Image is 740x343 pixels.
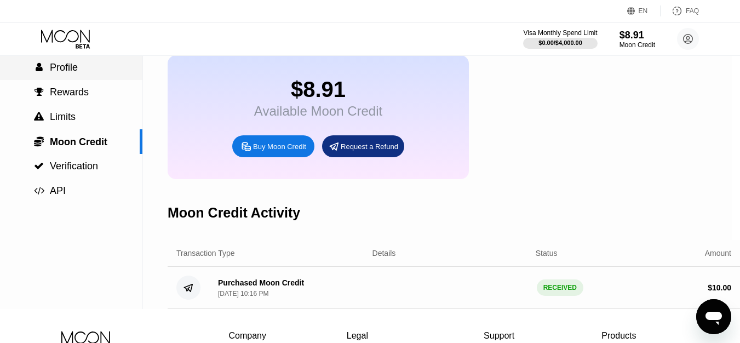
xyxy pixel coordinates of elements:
[50,111,76,122] span: Limits
[50,185,66,196] span: API
[229,331,267,341] div: Company
[372,249,396,258] div: Details
[33,112,44,122] div: 
[34,161,44,171] span: 
[619,30,655,41] div: $8.91
[168,205,300,221] div: Moon Credit Activity
[484,331,521,341] div: Support
[523,29,597,37] div: Visa Monthly Spend Limit
[33,186,44,196] div: 
[34,186,44,196] span: 
[33,136,44,147] div: 
[627,5,661,16] div: EN
[601,331,636,341] div: Products
[36,62,43,72] span: 
[254,77,382,102] div: $8.91
[218,278,304,287] div: Purchased Moon Credit
[33,87,44,97] div: 
[347,331,404,341] div: Legal
[33,161,44,171] div: 
[218,290,268,298] div: [DATE] 10:16 PM
[34,112,44,122] span: 
[253,142,306,151] div: Buy Moon Credit
[661,5,699,16] div: FAQ
[538,39,582,46] div: $0.00 / $4,000.00
[35,87,44,97] span: 
[50,87,89,98] span: Rewards
[33,62,44,72] div: 
[708,283,731,292] div: $ 10.00
[176,249,235,258] div: Transaction Type
[341,142,398,151] div: Request a Refund
[639,7,648,15] div: EN
[232,135,314,157] div: Buy Moon Credit
[619,41,655,49] div: Moon Credit
[705,249,731,258] div: Amount
[523,29,597,49] div: Visa Monthly Spend Limit$0.00/$4,000.00
[322,135,404,157] div: Request a Refund
[686,7,699,15] div: FAQ
[50,161,98,171] span: Verification
[50,136,107,147] span: Moon Credit
[50,62,78,73] span: Profile
[34,136,44,147] span: 
[536,249,558,258] div: Status
[619,30,655,49] div: $8.91Moon Credit
[696,299,731,334] iframe: Button to launch messaging window
[537,279,583,296] div: RECEIVED
[254,104,382,119] div: Available Moon Credit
